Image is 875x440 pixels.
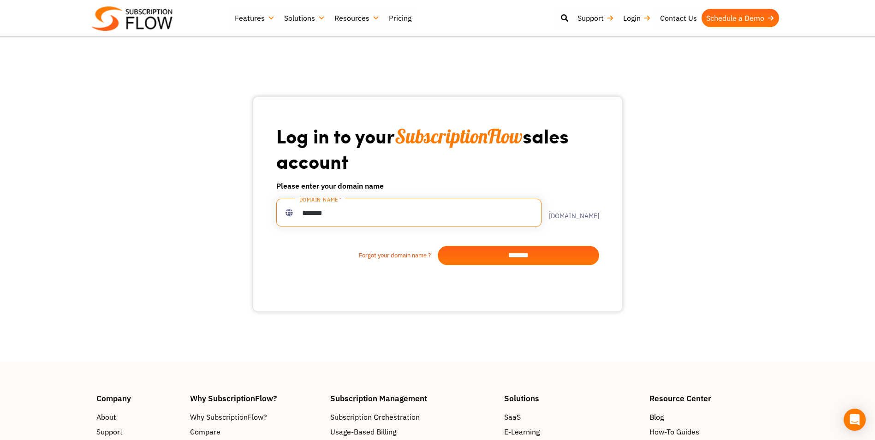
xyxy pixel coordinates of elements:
a: Usage-Based Billing [330,426,495,437]
a: How-To Guides [649,426,779,437]
span: Usage-Based Billing [330,426,396,437]
a: Solutions [280,9,330,27]
a: SaaS [504,411,640,422]
a: Pricing [384,9,416,27]
h4: Resource Center [649,394,779,402]
div: Open Intercom Messenger [844,409,866,431]
span: About [96,411,116,422]
h6: Please enter your domain name [276,180,599,191]
a: Support [573,9,619,27]
a: Subscription Orchestration [330,411,495,422]
a: Why SubscriptionFlow? [190,411,321,422]
span: E-Learning [504,426,540,437]
h4: Solutions [504,394,640,402]
h4: Subscription Management [330,394,495,402]
h1: Log in to your sales account [276,124,599,173]
span: Compare [190,426,220,437]
a: About [96,411,181,422]
a: Contact Us [655,9,702,27]
a: Schedule a Demo [702,9,779,27]
a: Blog [649,411,779,422]
span: SaaS [504,411,521,422]
a: Login [619,9,655,27]
label: .[DOMAIN_NAME] [542,206,599,219]
h4: Company [96,394,181,402]
span: Subscription Orchestration [330,411,420,422]
span: How-To Guides [649,426,699,437]
a: Compare [190,426,321,437]
h4: Why SubscriptionFlow? [190,394,321,402]
a: Support [96,426,181,437]
span: Blog [649,411,664,422]
a: E-Learning [504,426,640,437]
a: Features [230,9,280,27]
span: Why SubscriptionFlow? [190,411,267,422]
a: Forgot your domain name ? [276,251,438,260]
span: SubscriptionFlow [395,124,523,149]
span: Support [96,426,123,437]
img: Subscriptionflow [92,6,173,31]
a: Resources [330,9,384,27]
